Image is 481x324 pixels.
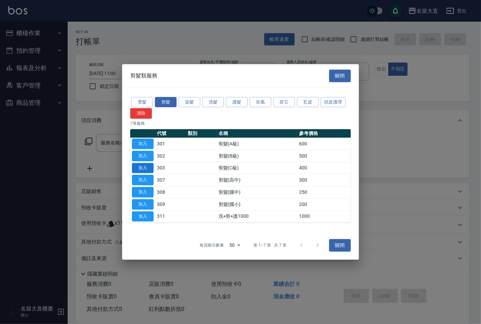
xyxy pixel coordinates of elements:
button: 洗髮 [202,97,224,107]
td: 剪髮(國中) [217,186,298,198]
span: 剪髮類服務 [130,72,157,79]
td: 200 [297,198,351,210]
button: 吹風 [250,97,271,107]
button: 加入 [132,199,154,210]
td: 250 [297,186,351,198]
td: 洗+剪+護1000 [217,210,298,223]
td: 301 [155,138,186,150]
button: 加入 [132,151,154,161]
button: 剪髮 [155,97,177,107]
td: 400 [297,162,351,174]
td: 308 [155,186,186,198]
td: 307 [155,174,186,186]
button: 瓦皮 [297,97,319,107]
button: 加入 [132,175,154,185]
td: 309 [155,198,186,210]
p: 7 筆服務 [130,120,351,126]
th: 類別 [186,129,217,138]
td: 500 [297,150,351,162]
button: 清除 [130,108,152,119]
p: 每頁顯示數量 [200,242,224,248]
button: 染髮 [179,97,200,107]
button: 加入 [132,163,154,173]
td: 剪髮(C級) [217,162,298,174]
button: 護髮 [226,97,248,107]
td: 剪髮(高中) [217,174,298,186]
button: 加入 [132,211,154,222]
td: 剪髮(國小) [217,198,298,210]
td: 311 [155,210,186,223]
th: 參考價格 [297,129,351,138]
td: 1000 [297,210,351,223]
button: 燙髮 [131,97,153,107]
td: 302 [155,150,186,162]
td: 600 [297,138,351,150]
button: 其它 [273,97,295,107]
th: 代號 [155,129,186,138]
button: 關閉 [329,239,351,252]
td: 剪髮(A級) [217,138,298,150]
button: 頭皮護理 [321,97,346,107]
th: 名稱 [217,129,298,138]
td: 300 [297,174,351,186]
td: 303 [155,162,186,174]
td: 剪髮(B級) [217,150,298,162]
button: 加入 [132,139,154,149]
div: 50 [227,236,243,254]
p: 第 1–7 筆 共 7 筆 [254,242,287,248]
button: 加入 [132,187,154,198]
button: 關閉 [329,70,351,82]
